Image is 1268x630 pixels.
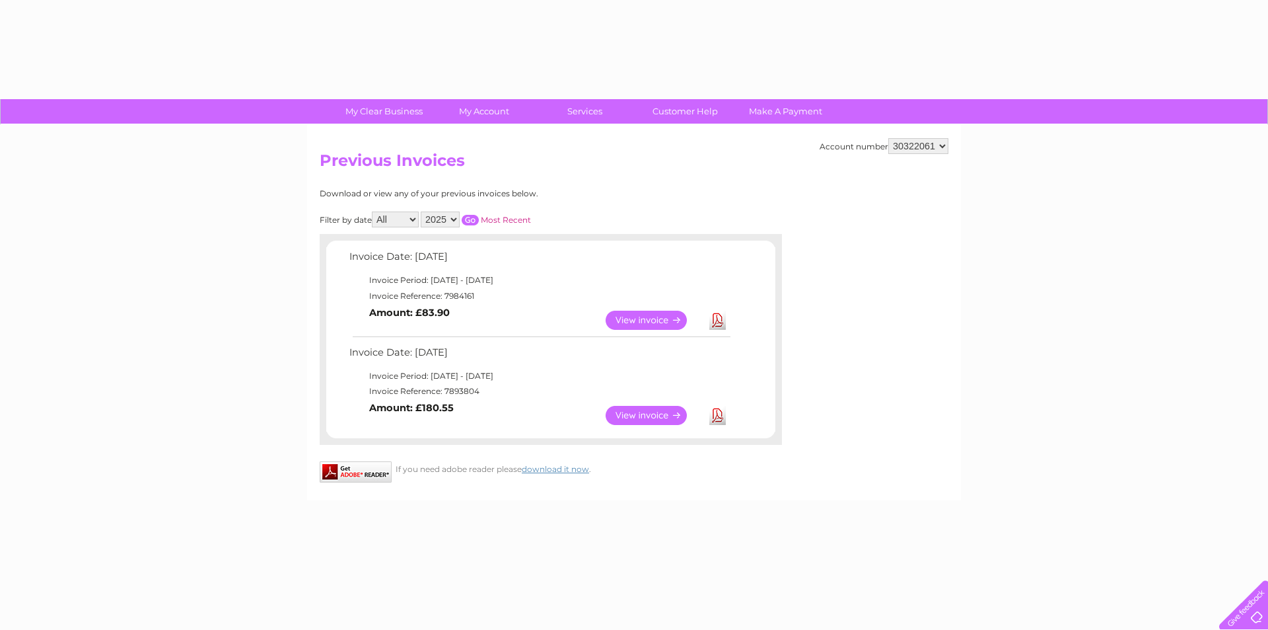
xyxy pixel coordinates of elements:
[606,406,703,425] a: View
[346,272,732,288] td: Invoice Period: [DATE] - [DATE]
[709,311,726,330] a: Download
[820,138,948,154] div: Account number
[346,383,732,399] td: Invoice Reference: 7893804
[346,288,732,304] td: Invoice Reference: 7984161
[320,189,666,198] div: Download or view any of your previous invoices below.
[631,99,740,124] a: Customer Help
[330,99,439,124] a: My Clear Business
[346,248,732,272] td: Invoice Date: [DATE]
[522,464,589,474] a: download it now
[346,368,732,384] td: Invoice Period: [DATE] - [DATE]
[320,461,782,474] div: If you need adobe reader please .
[346,344,732,368] td: Invoice Date: [DATE]
[481,215,531,225] a: Most Recent
[430,99,539,124] a: My Account
[369,402,454,414] b: Amount: £180.55
[709,406,726,425] a: Download
[320,151,948,177] h2: Previous Invoices
[530,99,639,124] a: Services
[606,311,703,330] a: View
[320,212,666,227] div: Filter by date
[731,99,840,124] a: Make A Payment
[369,307,450,319] b: Amount: £83.90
